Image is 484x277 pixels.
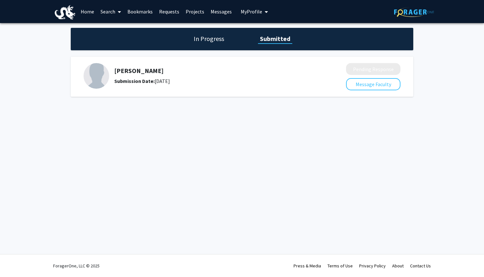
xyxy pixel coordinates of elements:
img: Profile Picture [84,63,109,89]
a: Requests [156,0,182,23]
b: Submission Date: [114,78,155,84]
div: [DATE] [114,77,312,85]
h5: [PERSON_NAME] [114,67,312,75]
a: Privacy Policy [359,263,386,269]
a: Message Faculty [346,81,400,87]
div: ForagerOne, LLC © 2025 [53,255,100,277]
a: Contact Us [410,263,431,269]
a: Projects [182,0,207,23]
img: Drexel University Logo [55,5,75,20]
a: Home [77,0,97,23]
a: Search [97,0,124,23]
a: Messages [207,0,235,23]
h1: Submitted [258,34,292,43]
a: About [392,263,404,269]
button: Pending Response [346,63,400,75]
a: Press & Media [294,263,321,269]
h1: In Progress [192,34,226,43]
img: ForagerOne Logo [394,7,434,17]
button: Message Faculty [346,78,400,90]
a: Terms of Use [327,263,353,269]
a: Bookmarks [124,0,156,23]
span: My Profile [241,8,262,15]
